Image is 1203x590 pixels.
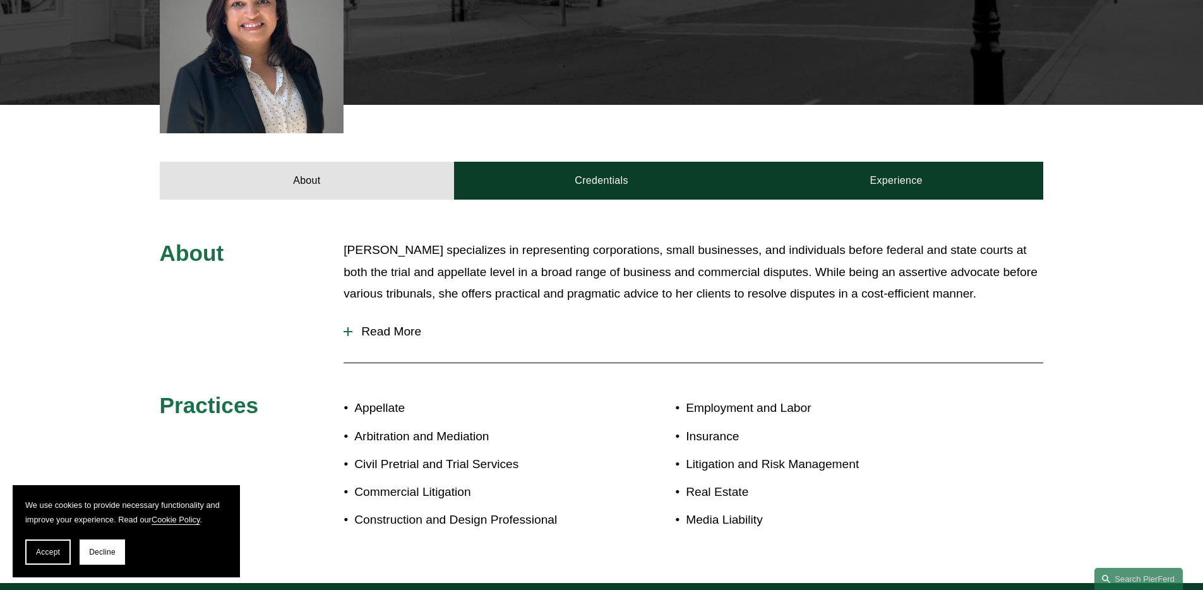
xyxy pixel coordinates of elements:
p: Appellate [354,397,601,419]
span: Read More [352,325,1043,339]
a: Experience [749,162,1044,200]
span: Practices [160,393,259,418]
a: Cookie Policy [152,515,200,524]
p: Employment and Labor [686,397,970,419]
a: About [160,162,455,200]
p: Media Liability [686,509,970,531]
span: Accept [36,548,60,557]
p: Construction and Design Professional [354,509,601,531]
p: Civil Pretrial and Trial Services [354,454,601,476]
button: Read More [344,315,1043,348]
p: Arbitration and Mediation [354,426,601,448]
p: We use cookies to provide necessary functionality and improve your experience. Read our . [25,498,227,527]
p: Real Estate [686,481,970,503]
p: [PERSON_NAME] specializes in representing corporations, small businesses, and individuals before ... [344,239,1043,305]
section: Cookie banner [13,485,240,577]
span: Decline [89,548,116,557]
button: Accept [25,539,71,565]
button: Decline [80,539,125,565]
p: Commercial Litigation [354,481,601,503]
span: About [160,241,224,265]
p: Insurance [686,426,970,448]
a: Search this site [1094,568,1183,590]
p: Litigation and Risk Management [686,454,970,476]
a: Credentials [454,162,749,200]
